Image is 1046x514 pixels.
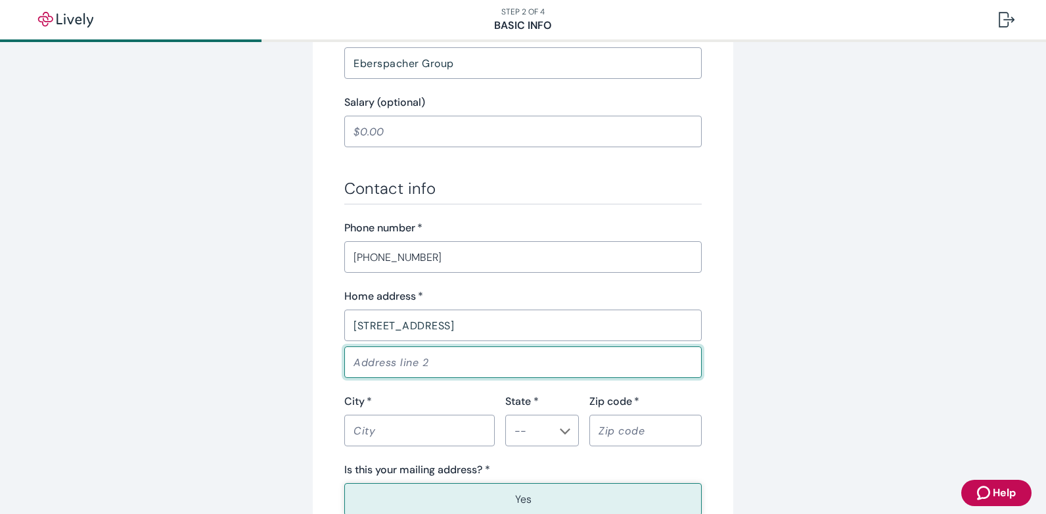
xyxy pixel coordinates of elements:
[505,394,539,409] label: State *
[589,417,702,444] input: Zip code
[344,118,702,145] input: $0.00
[515,492,532,507] p: Yes
[344,462,490,478] label: Is this your mailing address? *
[344,220,422,236] label: Phone number
[993,485,1016,501] span: Help
[29,12,102,28] img: Lively
[344,417,495,444] input: City
[977,485,993,501] svg: Zendesk support icon
[344,394,372,409] label: City
[560,426,570,436] svg: Chevron icon
[344,179,702,199] h3: Contact info
[961,480,1032,506] button: Zendesk support iconHelp
[558,425,572,438] button: Open
[344,244,702,270] input: (555) 555-5555
[344,289,423,304] label: Home address
[589,394,639,409] label: Zip code
[344,349,702,375] input: Address line 2
[988,4,1025,35] button: Log out
[509,421,553,440] input: --
[344,312,702,339] input: Address line 1
[344,95,425,110] label: Salary (optional)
